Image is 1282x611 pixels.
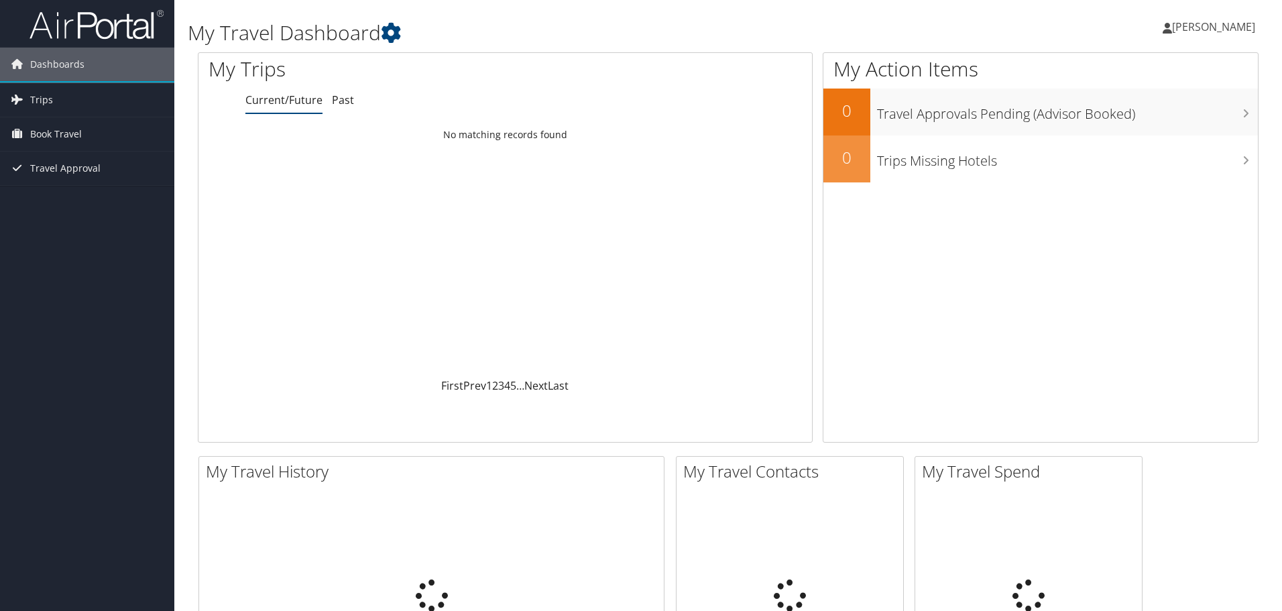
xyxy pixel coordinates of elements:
a: Last [548,378,569,393]
span: [PERSON_NAME] [1172,19,1255,34]
a: Past [332,93,354,107]
a: 1 [486,378,492,393]
h1: My Travel Dashboard [188,19,909,47]
h2: 0 [823,99,870,122]
a: 3 [498,378,504,393]
h1: My Trips [209,55,546,83]
span: Book Travel [30,117,82,151]
a: 5 [510,378,516,393]
h2: My Travel Spend [922,460,1142,483]
h2: My Travel History [206,460,664,483]
a: 0Travel Approvals Pending (Advisor Booked) [823,89,1258,135]
span: Dashboards [30,48,84,81]
h3: Travel Approvals Pending (Advisor Booked) [877,98,1258,123]
a: Current/Future [245,93,323,107]
h3: Trips Missing Hotels [877,145,1258,170]
span: Trips [30,83,53,117]
td: No matching records found [198,123,812,147]
span: Travel Approval [30,152,101,185]
h1: My Action Items [823,55,1258,83]
a: 4 [504,378,510,393]
h2: My Travel Contacts [683,460,903,483]
a: [PERSON_NAME] [1163,7,1269,47]
a: 0Trips Missing Hotels [823,135,1258,182]
img: airportal-logo.png [30,9,164,40]
a: 2 [492,378,498,393]
span: … [516,378,524,393]
h2: 0 [823,146,870,169]
a: Prev [463,378,486,393]
a: Next [524,378,548,393]
a: First [441,378,463,393]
